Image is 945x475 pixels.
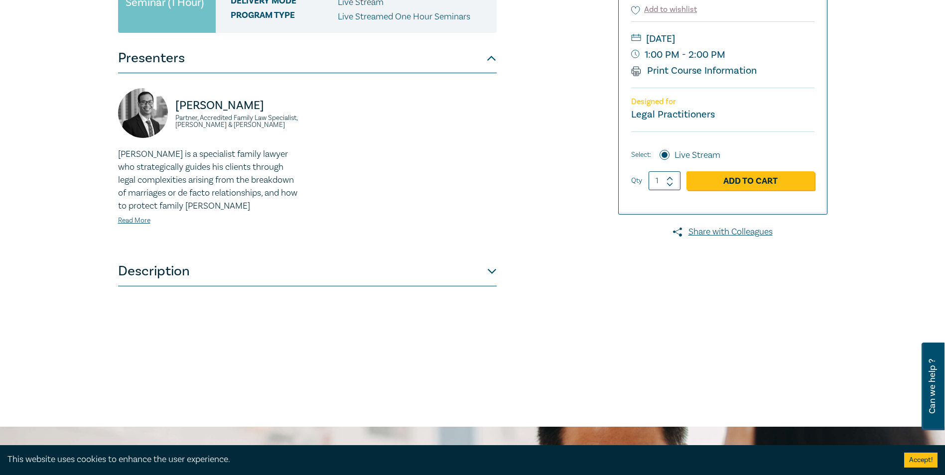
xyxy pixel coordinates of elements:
input: 1 [649,171,680,190]
label: Qty [631,175,642,186]
img: https://s3.ap-southeast-2.amazonaws.com/leo-cussen-store-production-content/Contacts/Byron%20Leon... [118,88,168,138]
p: [PERSON_NAME] [175,98,301,114]
a: Print Course Information [631,64,757,77]
a: Share with Colleagues [618,226,827,238]
small: 1:00 PM - 2:00 PM [631,47,814,63]
span: Can we help ? [928,349,937,424]
small: Partner, Accredited Family Law Specialist, [PERSON_NAME] & [PERSON_NAME] [175,115,301,128]
p: [PERSON_NAME] is a specialist family lawyer who strategically guides his clients through legal co... [118,148,301,213]
div: This website uses cookies to enhance the user experience. [7,453,889,466]
small: Legal Practitioners [631,108,715,121]
a: Read More [118,216,150,225]
a: Add to Cart [686,171,814,190]
button: Description [118,256,497,286]
p: Designed for [631,97,814,107]
small: [DATE] [631,31,814,47]
p: Live Streamed One Hour Seminars [338,10,470,23]
label: Live Stream [675,149,720,162]
button: Presenters [118,43,497,73]
span: Program type [231,10,338,23]
span: Select: [631,149,651,160]
button: Add to wishlist [631,4,697,15]
button: Accept cookies [904,453,938,468]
